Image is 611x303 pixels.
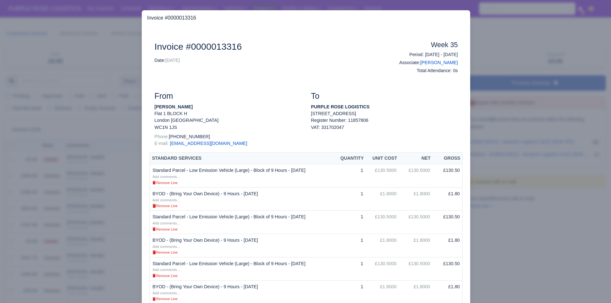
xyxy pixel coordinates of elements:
td: £130.50 [433,211,462,234]
a: Remove Line [152,180,177,185]
a: Add comments... [152,267,180,272]
a: Remove Line [152,203,177,208]
th: Standard Services [150,152,334,164]
small: Add comments... [152,198,180,202]
a: Add comments... [152,220,180,225]
th: Gross [433,152,462,164]
td: £1.80 [433,187,462,211]
a: Add comments... [152,197,180,202]
td: 1 [334,211,366,234]
p: Flat 1 BLOCK H [154,110,301,117]
p: [PHONE_NUMBER] [154,133,301,140]
td: 1 [334,257,366,281]
h6: Associate: [389,60,458,65]
th: Quantity [334,152,366,164]
div: Register Number: 11857806 [306,117,462,131]
td: £1.80 [433,234,462,257]
th: Unit Cost [366,152,399,164]
td: £130.50 [433,164,462,188]
h3: From [154,91,301,101]
a: Remove Line [152,273,177,278]
span: [DATE] [165,58,180,63]
strong: [PERSON_NAME] [154,104,192,109]
small: Remove Line [152,227,177,231]
p: Date: [154,57,379,64]
span: E-mail: [154,141,168,146]
a: Remove Line [152,296,177,301]
td: 1 [334,234,366,257]
small: Add comments... [152,175,180,179]
h4: Week 35 [389,41,458,49]
small: Add comments... [152,245,180,248]
td: £130.5000 [399,164,433,188]
h6: Period: [DATE] - [DATE] [389,52,458,57]
a: Add comments... [152,290,180,295]
td: £1.8000 [366,234,399,257]
a: [PERSON_NAME] [420,60,458,65]
a: [EMAIL_ADDRESS][DOMAIN_NAME] [170,141,247,146]
td: 1 [334,164,366,188]
td: BYOD - (Bring Your Own Device) - 9 Hours - [DATE] [150,187,334,211]
td: Standard Parcel - Low Emission Vehicle (Large) - Block of 9 Hours - [DATE] [150,257,334,281]
small: Add comments... [152,221,180,225]
a: Remove Line [152,226,177,231]
h2: Invoice #0000013316 [154,41,379,52]
p: WC1N 1JS [154,124,301,131]
h3: To [311,91,458,101]
td: £130.5000 [366,257,399,281]
p: London [GEOGRAPHIC_DATA] [154,117,301,124]
iframe: Chat Widget [496,229,611,303]
a: Add comments... [152,244,180,249]
td: £130.5000 [399,257,433,281]
small: Remove Line [152,250,177,254]
td: £130.50 [433,257,462,281]
div: VAT: 331702047 [311,124,458,131]
small: Remove Line [152,274,177,278]
small: Add comments... [152,268,180,272]
th: Net [399,152,433,164]
small: Remove Line [152,204,177,208]
small: Remove Line [152,181,177,185]
td: £1.8000 [399,234,433,257]
td: £1.8000 [366,187,399,211]
strong: PURPLE ROSE LOGISTICS [311,104,369,109]
small: Add comments... [152,291,180,295]
a: Remove Line [152,249,177,255]
h6: Total Attendance: 0s [389,68,458,73]
td: 1 [334,187,366,211]
td: £130.5000 [366,164,399,188]
td: £130.5000 [399,211,433,234]
small: Remove Line [152,297,177,301]
td: £1.8000 [399,187,433,211]
span: Phone: [154,134,169,139]
p: [STREET_ADDRESS] [311,110,458,117]
td: Standard Parcel - Low Emission Vehicle (Large) - Block of 9 Hours - [DATE] [150,211,334,234]
h3: Invoice #0000013316 [147,14,465,22]
a: Add comments... [152,174,180,179]
td: BYOD - (Bring Your Own Device) - 9 Hours - [DATE] [150,234,334,257]
td: £130.5000 [366,211,399,234]
td: Standard Parcel - Low Emission Vehicle (Large) - Block of 9 Hours - [DATE] [150,164,334,188]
